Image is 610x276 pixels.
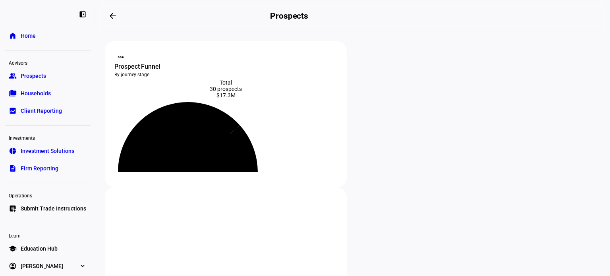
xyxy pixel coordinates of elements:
[270,11,308,21] h2: Prospects
[5,28,91,44] a: homeHome
[5,189,91,201] div: Operations
[21,205,86,212] span: Submit Trade Instructions
[5,57,91,68] div: Advisors
[9,89,17,97] eth-mat-symbol: folder_copy
[114,92,337,98] div: $17.3M
[21,72,46,80] span: Prospects
[21,32,36,40] span: Home
[9,245,17,253] eth-mat-symbol: school
[21,89,51,97] span: Households
[5,143,91,159] a: pie_chartInvestment Solutions
[114,79,337,86] div: Total
[5,230,91,241] div: Learn
[9,164,17,172] eth-mat-symbol: description
[114,86,337,92] div: 30 prospects
[5,85,91,101] a: folder_copyHouseholds
[9,32,17,40] eth-mat-symbol: home
[79,10,87,18] eth-mat-symbol: left_panel_close
[114,71,337,78] div: By journey stage
[9,262,17,270] eth-mat-symbol: account_circle
[5,160,91,176] a: descriptionFirm Reporting
[21,107,62,115] span: Client Reporting
[9,205,17,212] eth-mat-symbol: list_alt_add
[5,103,91,119] a: bid_landscapeClient Reporting
[108,11,118,21] mat-icon: arrow_backwards
[5,132,91,143] div: Investments
[117,53,125,61] mat-icon: steppers
[21,262,63,270] span: [PERSON_NAME]
[79,262,87,270] eth-mat-symbol: expand_more
[21,164,58,172] span: Firm Reporting
[114,62,337,71] div: Prospect Funnel
[5,68,91,84] a: groupProspects
[9,107,17,115] eth-mat-symbol: bid_landscape
[9,72,17,80] eth-mat-symbol: group
[9,147,17,155] eth-mat-symbol: pie_chart
[21,245,58,253] span: Education Hub
[21,147,74,155] span: Investment Solutions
